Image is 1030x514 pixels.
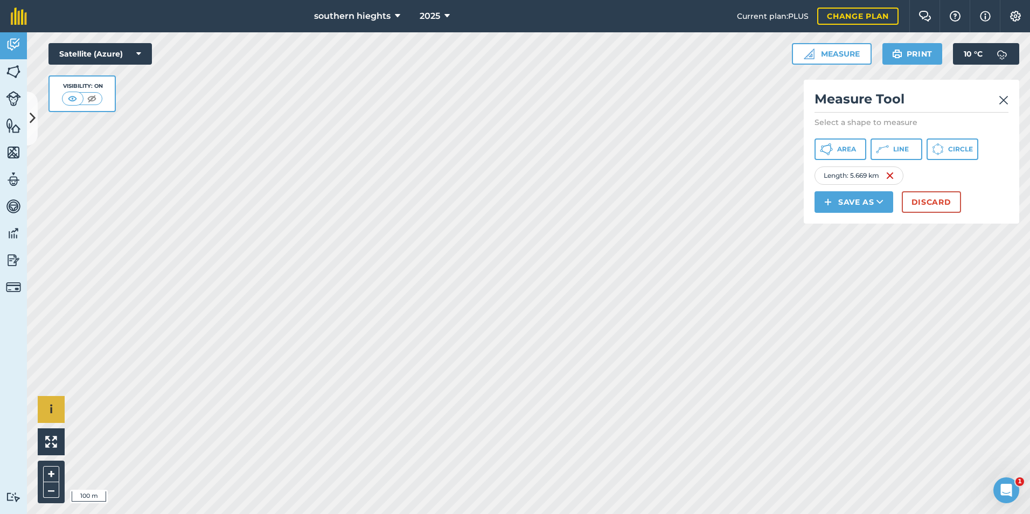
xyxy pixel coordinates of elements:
[420,10,440,23] span: 2025
[999,94,1008,107] img: svg+xml;base64,PHN2ZyB4bWxucz0iaHR0cDovL3d3dy53My5vcmcvMjAwMC9zdmciIHdpZHRoPSIyMiIgaGVpZ2h0PSIzMC...
[918,11,931,22] img: Two speech bubbles overlapping with the left bubble in the forefront
[6,171,21,187] img: svg+xml;base64,PD94bWwgdmVyc2lvbj0iMS4wIiBlbmNvZGluZz0idXRmLTgiPz4KPCEtLSBHZW5lcmF0b3I6IEFkb2JlIE...
[948,145,973,154] span: Circle
[817,8,899,25] a: Change plan
[815,138,866,160] button: Area
[6,144,21,161] img: svg+xml;base64,PHN2ZyB4bWxucz0iaHR0cDovL3d3dy53My5vcmcvMjAwMC9zdmciIHdpZHRoPSI1NiIgaGVpZ2h0PSI2MC...
[871,138,922,160] button: Line
[815,191,893,213] button: Save as
[50,402,53,416] span: i
[815,166,903,185] div: Length : 5.669 km
[6,117,21,134] img: svg+xml;base64,PHN2ZyB4bWxucz0iaHR0cDovL3d3dy53My5vcmcvMjAwMC9zdmciIHdpZHRoPSI1NiIgaGVpZ2h0PSI2MC...
[892,47,902,60] img: svg+xml;base64,PHN2ZyB4bWxucz0iaHR0cDovL3d3dy53My5vcmcvMjAwMC9zdmciIHdpZHRoPSIxOSIgaGVpZ2h0PSIyNC...
[48,43,152,65] button: Satellite (Azure)
[815,91,1008,113] h2: Measure Tool
[6,225,21,241] img: svg+xml;base64,PD94bWwgdmVyc2lvbj0iMS4wIiBlbmNvZGluZz0idXRmLTgiPz4KPCEtLSBHZW5lcmF0b3I6IEFkb2JlIE...
[66,93,79,104] img: svg+xml;base64,PHN2ZyB4bWxucz0iaHR0cDovL3d3dy53My5vcmcvMjAwMC9zdmciIHdpZHRoPSI1MCIgaGVpZ2h0PSI0MC...
[43,466,59,482] button: +
[11,8,27,25] img: fieldmargin Logo
[792,43,872,65] button: Measure
[927,138,978,160] button: Circle
[882,43,943,65] button: Print
[1009,11,1022,22] img: A cog icon
[991,43,1013,65] img: svg+xml;base64,PD94bWwgdmVyc2lvbj0iMS4wIiBlbmNvZGluZz0idXRmLTgiPz4KPCEtLSBHZW5lcmF0b3I6IEFkb2JlIE...
[38,396,65,423] button: i
[6,64,21,80] img: svg+xml;base64,PHN2ZyB4bWxucz0iaHR0cDovL3d3dy53My5vcmcvMjAwMC9zdmciIHdpZHRoPSI1NiIgaGVpZ2h0PSI2MC...
[953,43,1019,65] button: 10 °C
[6,37,21,53] img: svg+xml;base64,PD94bWwgdmVyc2lvbj0iMS4wIiBlbmNvZGluZz0idXRmLTgiPz4KPCEtLSBHZW5lcmF0b3I6IEFkb2JlIE...
[314,10,391,23] span: southern hieghts
[1015,477,1024,486] span: 1
[6,91,21,106] img: svg+xml;base64,PD94bWwgdmVyc2lvbj0iMS4wIiBlbmNvZGluZz0idXRmLTgiPz4KPCEtLSBHZW5lcmF0b3I6IEFkb2JlIE...
[6,252,21,268] img: svg+xml;base64,PD94bWwgdmVyc2lvbj0iMS4wIiBlbmNvZGluZz0idXRmLTgiPz4KPCEtLSBHZW5lcmF0b3I6IEFkb2JlIE...
[737,10,809,22] span: Current plan : PLUS
[993,477,1019,503] iframe: Intercom live chat
[949,11,962,22] img: A question mark icon
[980,10,991,23] img: svg+xml;base64,PHN2ZyB4bWxucz0iaHR0cDovL3d3dy53My5vcmcvMjAwMC9zdmciIHdpZHRoPSIxNyIgaGVpZ2h0PSIxNy...
[815,117,1008,128] p: Select a shape to measure
[6,280,21,295] img: svg+xml;base64,PD94bWwgdmVyc2lvbj0iMS4wIiBlbmNvZGluZz0idXRmLTgiPz4KPCEtLSBHZW5lcmF0b3I6IEFkb2JlIE...
[45,436,57,448] img: Four arrows, one pointing top left, one top right, one bottom right and the last bottom left
[964,43,983,65] span: 10 ° C
[893,145,909,154] span: Line
[6,198,21,214] img: svg+xml;base64,PD94bWwgdmVyc2lvbj0iMS4wIiBlbmNvZGluZz0idXRmLTgiPz4KPCEtLSBHZW5lcmF0b3I6IEFkb2JlIE...
[824,196,832,209] img: svg+xml;base64,PHN2ZyB4bWxucz0iaHR0cDovL3d3dy53My5vcmcvMjAwMC9zdmciIHdpZHRoPSIxNCIgaGVpZ2h0PSIyNC...
[43,482,59,498] button: –
[62,82,103,91] div: Visibility: On
[837,145,856,154] span: Area
[6,492,21,502] img: svg+xml;base64,PD94bWwgdmVyc2lvbj0iMS4wIiBlbmNvZGluZz0idXRmLTgiPz4KPCEtLSBHZW5lcmF0b3I6IEFkb2JlIE...
[886,169,894,182] img: svg+xml;base64,PHN2ZyB4bWxucz0iaHR0cDovL3d3dy53My5vcmcvMjAwMC9zdmciIHdpZHRoPSIxNiIgaGVpZ2h0PSIyNC...
[902,191,961,213] button: Discard
[804,48,815,59] img: Ruler icon
[85,93,99,104] img: svg+xml;base64,PHN2ZyB4bWxucz0iaHR0cDovL3d3dy53My5vcmcvMjAwMC9zdmciIHdpZHRoPSI1MCIgaGVpZ2h0PSI0MC...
